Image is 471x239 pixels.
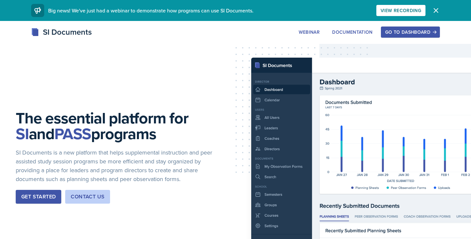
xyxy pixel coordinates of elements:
[299,29,320,35] div: Webinar
[376,5,425,16] button: View Recording
[48,7,254,14] span: Big news! We've just had a webinar to demonstrate how programs can use SI Documents.
[71,193,104,201] div: Contact Us
[381,8,421,13] div: View Recording
[328,27,377,38] button: Documentation
[332,29,373,35] div: Documentation
[381,27,440,38] button: Go to Dashboard
[385,29,436,35] div: Go to Dashboard
[21,193,56,201] div: Get Started
[65,190,110,204] button: Contact Us
[16,190,61,204] button: Get Started
[31,26,92,38] div: SI Documents
[294,27,324,38] button: Webinar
